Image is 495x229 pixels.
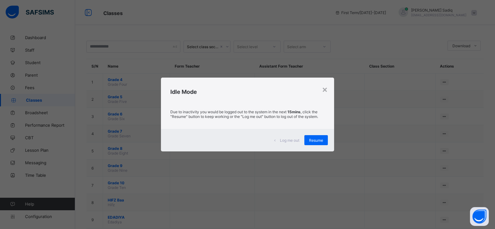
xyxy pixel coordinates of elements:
div: × [322,84,328,94]
p: Due to inactivity you would be logged out to the system in the next , click the "Resume" button t... [170,109,325,119]
button: Open asap [470,207,489,226]
strong: 15mins [287,109,301,114]
span: Resume [309,138,323,143]
h2: Idle Mode [170,89,325,95]
span: Log me out [280,138,299,143]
